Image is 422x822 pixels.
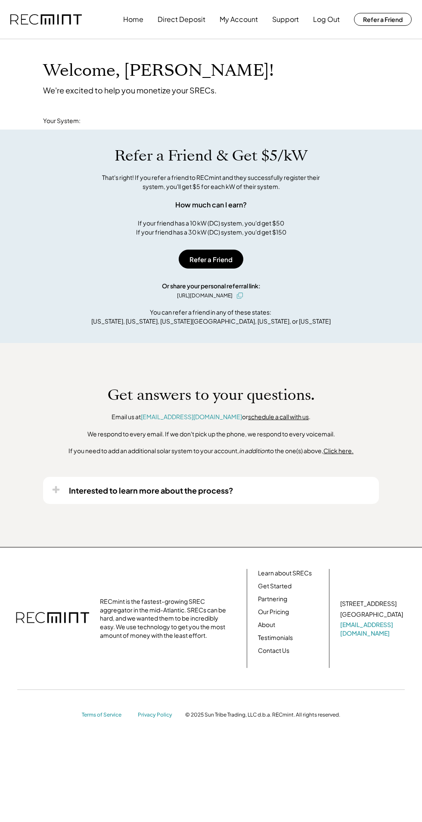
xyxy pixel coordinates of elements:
img: recmint-logotype%403x.png [10,14,82,25]
a: [EMAIL_ADDRESS][DOMAIN_NAME] [141,413,242,420]
a: Learn about SRECs [258,569,312,578]
a: [EMAIL_ADDRESS][DOMAIN_NAME] [340,621,405,637]
div: If your friend has a 10 kW (DC) system, you'd get $50 If your friend has a 30 kW (DC) system, you... [136,219,286,237]
a: Contact Us [258,646,289,655]
div: RECmint is the fastest-growing SREC aggregator in the mid-Atlantic. SRECs can be hard, and we wan... [100,597,229,640]
div: Email us at or . [112,413,310,421]
div: If you need to add an additional solar system to your account, to the one(s) above, [68,447,354,455]
button: Home [123,11,143,28]
a: Privacy Policy [138,711,177,719]
div: You can refer a friend in any of these states: [US_STATE], [US_STATE], [US_STATE][GEOGRAPHIC_DATA... [91,308,331,326]
div: © 2025 Sun Tribe Trading, LLC d.b.a. RECmint. All rights reserved. [185,711,340,718]
div: How much can I earn? [175,200,247,210]
button: My Account [220,11,258,28]
a: Our Pricing [258,608,289,616]
a: Terms of Service [82,711,129,719]
u: Click here. [323,447,354,454]
a: About [258,621,275,629]
button: Refer a Friend [179,250,243,269]
h1: Refer a Friend & Get $5/kW [115,147,307,165]
em: in addition [239,447,268,454]
div: [STREET_ADDRESS] [340,600,397,608]
a: Partnering [258,595,287,603]
a: Testimonials [258,633,293,642]
div: Or share your personal referral link: [162,281,261,290]
div: [GEOGRAPHIC_DATA] [340,610,403,619]
a: Get Started [258,582,292,590]
h1: Get answers to your questions. [108,386,315,404]
div: We respond to every email. If we don't pick up the phone, we respond to every voicemail. [87,430,335,439]
button: Refer a Friend [354,13,412,26]
button: click to copy [235,290,245,301]
div: Your System: [43,117,81,125]
button: Support [272,11,299,28]
button: Direct Deposit [158,11,205,28]
button: Log Out [313,11,340,28]
a: schedule a call with us [248,413,309,420]
div: Interested to learn more about the process? [69,485,233,495]
div: [URL][DOMAIN_NAME] [177,292,233,300]
div: We're excited to help you monetize your SRECs. [43,85,217,95]
img: recmint-logotype%403x.png [16,603,89,633]
h1: Welcome, [PERSON_NAME]! [43,61,274,81]
div: That's right! If you refer a friend to RECmint and they successfully register their system, you'l... [93,173,329,191]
